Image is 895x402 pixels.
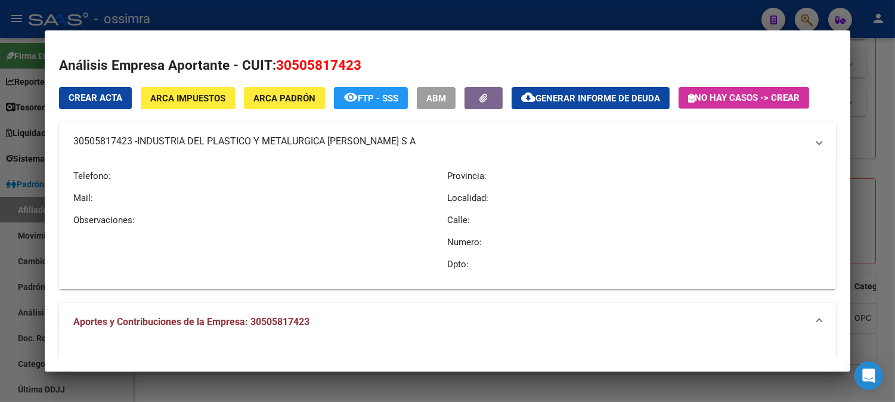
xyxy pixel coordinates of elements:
[679,87,809,109] button: No hay casos -> Crear
[73,316,309,327] span: Aportes y Contribuciones de la Empresa: 30505817423
[447,214,821,227] p: Calle:
[73,169,447,183] p: Telefono:
[447,169,821,183] p: Provincia:
[358,93,398,104] span: FTP - SSS
[521,90,535,104] mat-icon: cloud_download
[59,87,132,109] button: Crear Acta
[73,134,807,149] mat-panel-title: 30505817423 -
[150,93,225,104] span: ARCA Impuestos
[512,87,670,109] button: Generar informe de deuda
[447,191,821,205] p: Localidad:
[535,93,660,104] span: Generar informe de deuda
[73,214,447,227] p: Observaciones:
[244,87,325,109] button: ARCA Padrón
[426,93,446,104] span: ABM
[253,93,315,104] span: ARCA Padrón
[69,92,122,103] span: Crear Acta
[447,236,821,249] p: Numero:
[141,87,235,109] button: ARCA Impuestos
[59,55,836,76] h2: Análisis Empresa Aportante - CUIT:
[137,134,416,149] span: INDUSTRIA DEL PLASTICO Y METALURGICA [PERSON_NAME] S A
[276,57,361,73] span: 30505817423
[447,258,821,271] p: Dpto:
[334,87,408,109] button: FTP - SSS
[854,361,883,390] div: Open Intercom Messenger
[59,303,836,341] mat-expansion-panel-header: Aportes y Contribuciones de la Empresa: 30505817423
[73,191,447,205] p: Mail:
[59,160,836,289] div: 30505817423 -INDUSTRIA DEL PLASTICO Y METALURGICA [PERSON_NAME] S A
[688,92,800,103] span: No hay casos -> Crear
[417,87,456,109] button: ABM
[343,90,358,104] mat-icon: remove_red_eye
[59,122,836,160] mat-expansion-panel-header: 30505817423 -INDUSTRIA DEL PLASTICO Y METALURGICA [PERSON_NAME] S A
